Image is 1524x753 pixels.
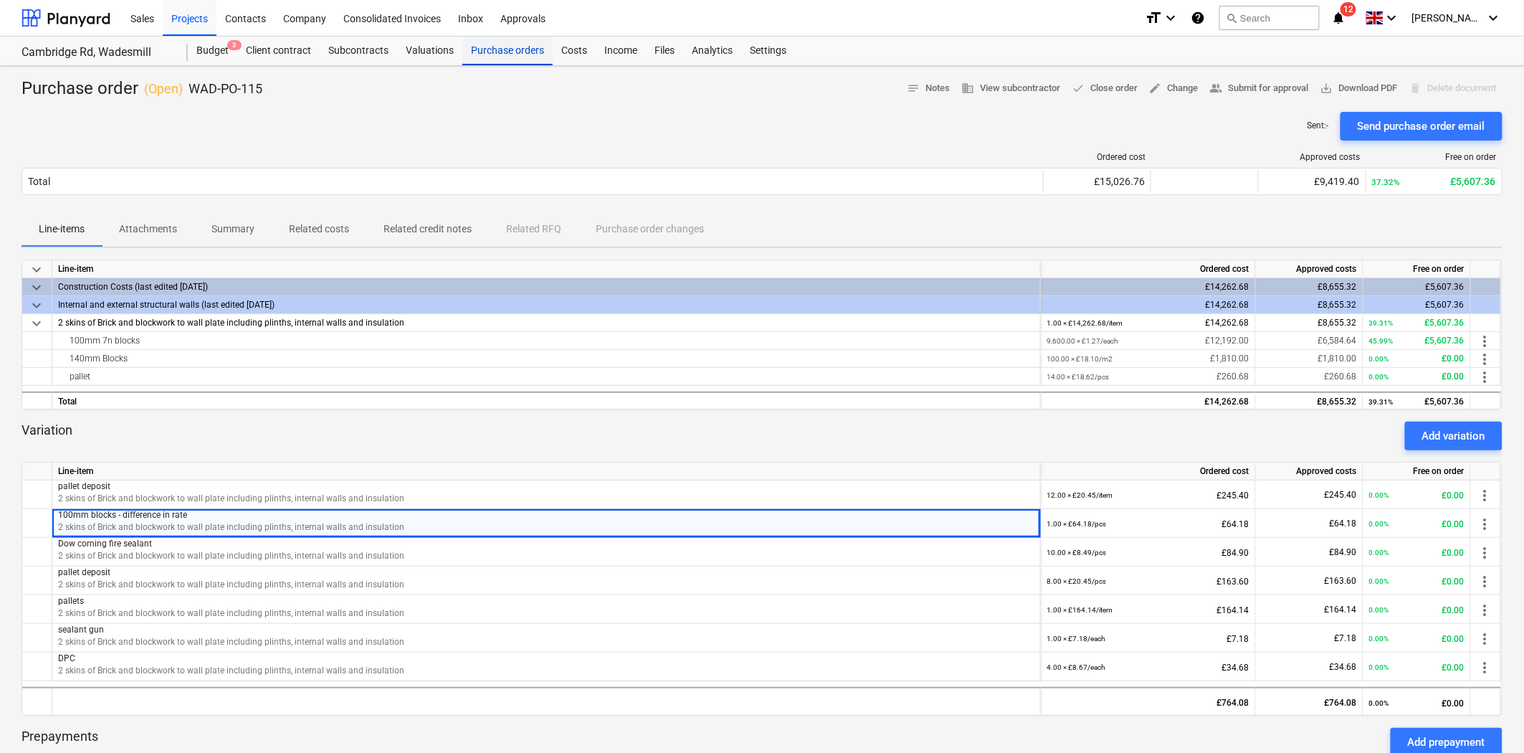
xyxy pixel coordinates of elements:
div: Total [28,176,50,187]
span: [PERSON_NAME] [1412,12,1484,24]
button: Search [1219,6,1320,30]
span: 2 skins of Brick and blockwork to wall plate including plinths, internal walls and insulation [58,318,404,328]
div: Line-item [52,463,1041,480]
div: £0.00 [1369,509,1465,539]
a: Income [596,37,646,65]
span: search [1226,12,1237,24]
span: done [1072,82,1085,95]
div: £14,262.68 [1047,296,1249,314]
div: Add variation [1422,427,1485,445]
div: £0.00 [1369,350,1465,368]
span: keyboard_arrow_down [28,261,45,278]
span: keyboard_arrow_down [28,297,45,314]
a: Valuations [397,37,462,65]
div: Free on order [1363,463,1471,480]
div: £14,262.68 [1047,314,1249,332]
div: £163.60 [1262,567,1357,595]
div: Ordered cost [1041,260,1256,278]
div: Free on order [1363,260,1471,278]
div: £64.18 [1047,509,1249,539]
span: more_vert [1477,544,1494,562]
a: Purchase orders [462,37,553,65]
i: format_size [1145,9,1162,27]
div: Free on order [1372,152,1497,162]
span: more_vert [1477,487,1494,504]
div: Ordered cost [1041,463,1256,480]
small: 12.00 × £20.45 / item [1047,491,1113,499]
div: £5,607.36 [1369,314,1465,332]
div: £8,655.32 [1262,278,1357,296]
div: Client contract [237,37,320,65]
div: £34.68 [1047,653,1249,682]
div: 100mm 7n blocks [58,332,1034,349]
div: £14,262.68 [1047,278,1249,296]
div: £0.00 [1369,567,1465,596]
small: 0.00% [1369,549,1389,557]
div: £84.90 [1262,538,1357,567]
div: Cambridge Rd, Wadesmill [22,45,171,60]
p: Sent : - [1308,120,1329,132]
span: Submit for approval [1210,80,1309,97]
p: WAD-PO-115 [189,80,262,98]
div: Files [646,37,683,65]
div: £245.40 [1047,480,1249,510]
button: Download PDF [1315,77,1404,100]
small: 45.99% [1369,337,1394,345]
div: £1,810.00 [1047,350,1249,368]
div: £0.00 [1369,595,1465,625]
small: 37.32% [1372,177,1401,187]
span: more_vert [1477,333,1494,350]
small: 4.00 × £8.67 / each [1047,663,1105,671]
small: 0.00% [1369,663,1389,671]
div: Internal and external structural walls (last edited 24 Oct 2024) [58,296,1034,313]
small: 0.00% [1369,577,1389,585]
span: keyboard_arrow_down [28,315,45,332]
div: Approved costs [1265,152,1361,162]
div: £5,607.36 [1369,332,1465,350]
i: Knowledge base [1191,9,1205,27]
div: £12,192.00 [1047,332,1249,350]
div: Total [52,392,1041,409]
small: 0.00% [1369,699,1389,707]
span: 12 [1340,2,1356,16]
div: Add prepayment [1408,733,1485,752]
span: Notes [907,80,950,97]
div: £0.00 [1369,538,1465,567]
div: Line-item [52,260,1041,278]
div: Settings [741,37,795,65]
div: £1,810.00 [1262,350,1357,368]
i: keyboard_arrow_down [1162,9,1179,27]
small: 0.00% [1369,520,1389,528]
div: £5,607.36 [1372,176,1496,187]
div: £9,419.40 [1265,176,1360,187]
span: more_vert [1477,630,1494,648]
small: 0.00% [1369,606,1389,614]
div: £14,262.68 [1047,393,1249,411]
div: £8,655.32 [1262,296,1357,314]
button: Send purchase order email [1340,112,1502,141]
div: £764.08 [1262,688,1357,717]
span: more_vert [1477,573,1494,590]
span: more_vert [1477,369,1494,386]
span: more_vert [1477,516,1494,533]
span: 2 skins of Brick and blockwork to wall plate including plinths, internal walls and insulation [58,666,404,676]
div: £8,655.32 [1262,393,1357,411]
div: £5,607.36 [1369,278,1465,296]
div: £5,607.36 [1369,296,1465,314]
small: 8.00 × £20.45 / pcs [1047,577,1106,585]
div: £34.68 [1262,653,1357,681]
span: 100mm blocks - difference in rate [58,510,187,520]
div: 140mm Blocks [58,350,1034,367]
span: more_vert [1477,602,1494,619]
span: Download PDF [1320,80,1398,97]
div: £84.90 [1047,538,1249,567]
span: edit [1149,82,1162,95]
div: £7.18 [1262,624,1357,653]
p: Summary [211,222,254,237]
span: 2 skins of Brick and blockwork to wall plate including plinths, internal walls and insulation [58,608,404,618]
span: 2 skins of Brick and blockwork to wall plate including plinths, internal walls and insulation [58,522,404,532]
div: £260.68 [1047,368,1249,386]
